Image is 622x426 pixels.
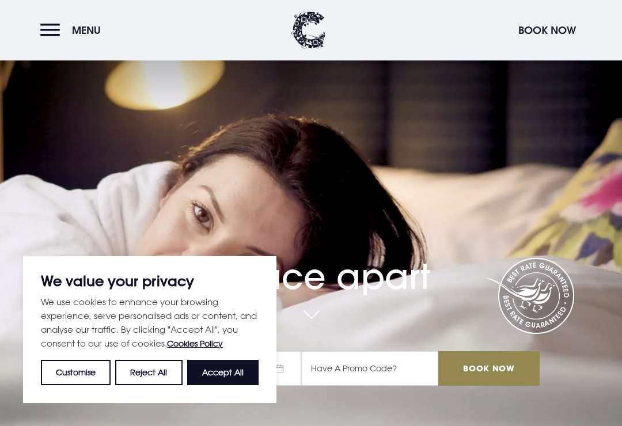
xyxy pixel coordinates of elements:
[41,360,111,385] button: Customise
[301,351,438,386] input: Have A Promo Code?
[438,351,540,386] input: Book Now
[513,18,582,43] button: Book Now
[291,12,326,49] img: Clandeboye Lodge
[82,230,540,297] h1: A place apart
[115,360,182,385] button: Reject All
[187,360,259,385] button: Accept All
[23,256,276,403] div: We value your privacy
[167,338,223,348] a: Cookies Policy
[41,274,259,288] p: We value your privacy
[72,24,101,37] span: Menu
[41,295,259,351] p: We use cookies to enhance your browsing experience, serve personalised ads or content, and analys...
[40,18,107,43] button: Menu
